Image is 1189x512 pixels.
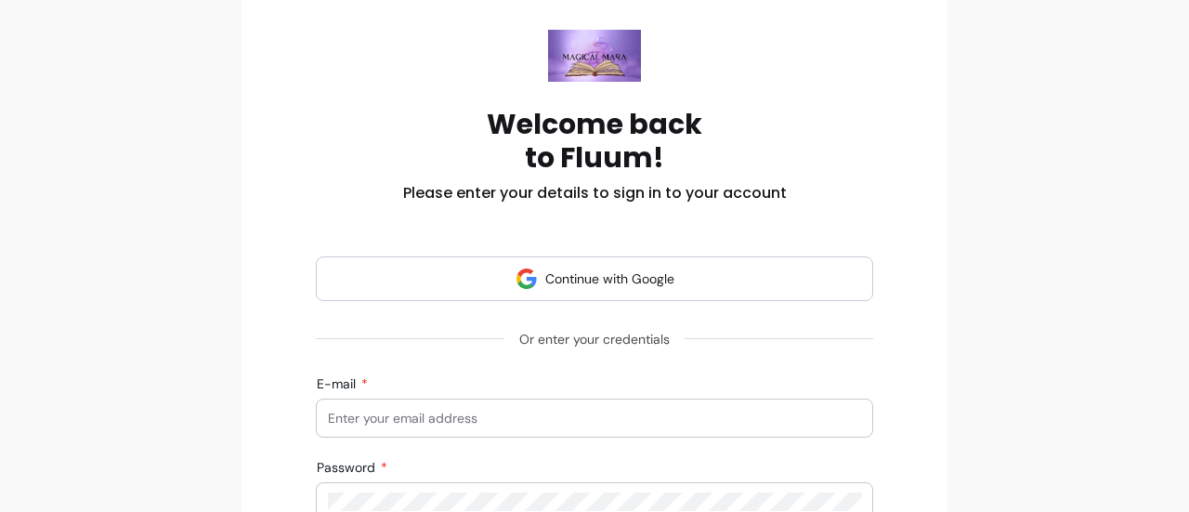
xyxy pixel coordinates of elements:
h1: Welcome back to Fluum! [487,108,702,175]
input: Password [328,492,862,511]
span: E-mail [317,375,359,392]
input: E-mail [328,409,861,427]
img: avatar [516,268,538,290]
button: Continue with Google [316,256,873,301]
span: Password [317,459,379,476]
img: Fluum logo [548,30,641,82]
span: Or enter your credentials [504,322,685,356]
h2: Please enter your details to sign in to your account [403,182,787,204]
